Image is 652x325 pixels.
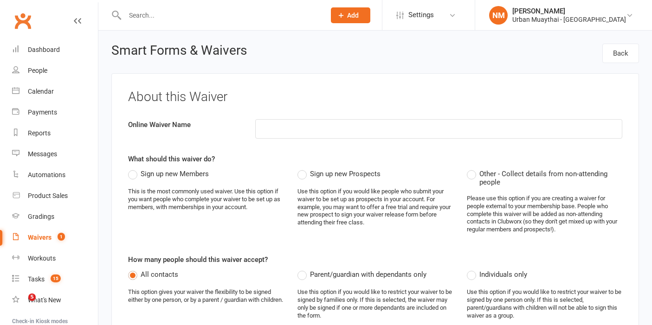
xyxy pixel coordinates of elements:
div: Waivers [28,234,52,241]
a: Dashboard [12,39,98,60]
div: People [28,67,47,74]
a: Calendar [12,81,98,102]
a: Workouts [12,248,98,269]
div: NM [489,6,508,25]
div: Use this option if you would like to restrict your waiver to be signed by families only. If this ... [297,288,453,320]
span: Sign up new Prospects [310,168,381,178]
label: How many people should this waiver accept? [128,254,268,265]
span: 5 [28,293,36,301]
h3: About this Waiver [128,90,622,104]
span: 1 [58,233,65,241]
span: All contacts [141,269,178,279]
span: Sign up new Members [141,168,209,178]
a: Reports [12,123,98,144]
label: Online Waiver Name [121,119,248,130]
div: Workouts [28,255,56,262]
span: 15 [51,274,61,282]
span: Settings [408,5,434,25]
div: Automations [28,171,65,178]
div: Use this option if you would like people who submit your waiver to be set up as prospects in your... [297,188,453,227]
div: Gradings [28,213,54,220]
a: Tasks 15 [12,269,98,290]
div: Product Sales [28,192,68,199]
iframe: Intercom live chat [9,293,32,316]
a: Messages [12,144,98,165]
a: People [12,60,98,81]
div: Urban Muaythai - [GEOGRAPHIC_DATA] [512,15,626,24]
div: This option gives your waiver the flexibility to be signed either by one person, or by a parent /... [128,288,284,304]
label: What should this waiver do? [128,153,215,165]
div: Dashboard [28,46,60,53]
div: What's New [28,296,61,304]
span: Individuals only [479,269,527,279]
h2: Smart Forms & Waivers [111,44,247,60]
a: Waivers 1 [12,227,98,248]
div: This is the most commonly used waiver. Use this option if you want people who complete your waive... [128,188,284,211]
button: Add [331,7,370,23]
span: Other - Collect details from non-attending people [479,168,622,186]
div: Tasks [28,275,45,283]
div: Payments [28,108,57,116]
div: Calendar [28,88,54,95]
div: Use this option if you would like to restrict your waiver to be signed by one person only. If thi... [467,288,622,320]
div: Messages [28,150,57,158]
a: Back [602,44,639,63]
div: Please use this option if you are creating a waiver for people external to your membership base. ... [467,195,622,234]
div: [PERSON_NAME] [512,7,626,15]
input: Search... [122,9,319,22]
a: Automations [12,165,98,185]
a: Product Sales [12,185,98,206]
a: Gradings [12,206,98,227]
div: Reports [28,129,51,137]
a: What's New [12,290,98,311]
a: Clubworx [11,9,34,32]
span: Parent/guardian with dependants only [310,269,426,279]
span: Add [347,12,359,19]
a: Payments [12,102,98,123]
